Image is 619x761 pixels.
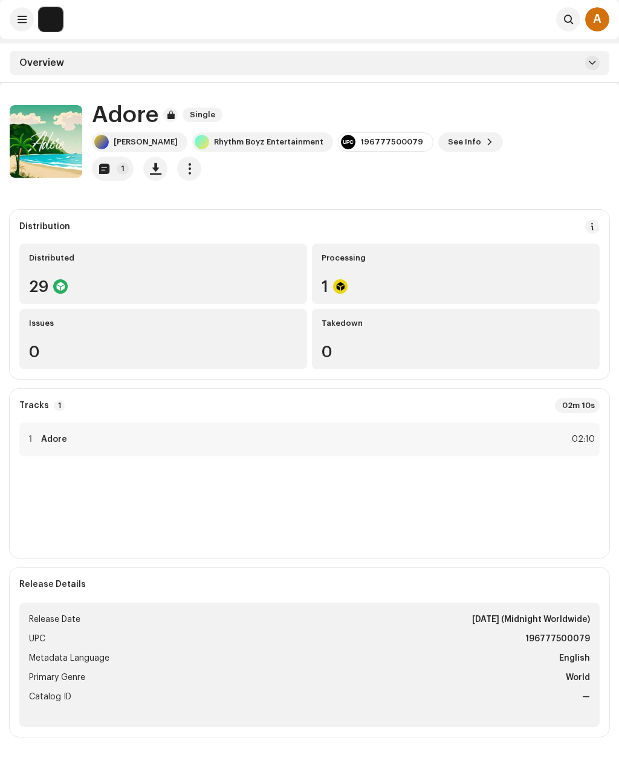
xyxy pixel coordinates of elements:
[92,157,134,181] button: 1
[525,632,590,646] strong: 196777500079
[10,105,82,178] img: c33dfc9c-e8d6-41ef-b85b-4881ade90d73
[566,670,590,685] strong: World
[29,319,297,328] div: Issues
[19,580,86,589] strong: Release Details
[29,690,71,704] span: Catalog ID
[322,319,590,328] div: Takedown
[360,137,423,147] div: 196777500079
[39,7,63,31] img: 714d89c9-1136-48a5-8fbd-afe438a37007
[322,253,590,263] div: Processing
[438,132,503,152] button: See Info
[19,222,70,232] div: Distribution
[555,398,600,413] div: 02m 10s
[19,401,49,410] strong: Tracks
[114,137,178,147] div: [PERSON_NAME]
[29,670,85,685] span: Primary Genre
[214,137,323,147] div: Rhythm Boyz Entertainment
[29,612,80,627] span: Release Date
[92,102,158,128] h1: Adore
[568,432,595,447] div: 02:10
[582,690,590,704] strong: —
[29,651,109,665] span: Metadata Language
[29,632,45,646] span: UPC
[183,108,222,122] span: Single
[117,163,129,175] p-badge: 1
[41,435,67,444] strong: Adore
[448,130,481,154] span: See Info
[585,7,609,31] div: A
[472,612,590,627] strong: [DATE] (Midnight Worldwide)
[54,400,65,411] p-badge: 1
[29,253,297,263] div: Distributed
[19,58,64,68] span: Overview
[559,651,590,665] strong: English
